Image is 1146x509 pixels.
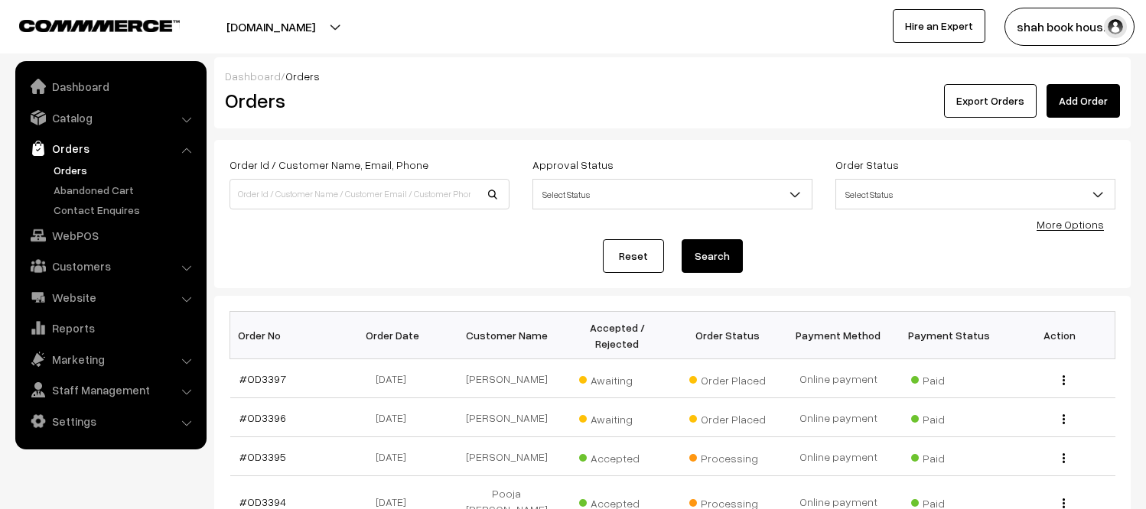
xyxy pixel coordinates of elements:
th: Order No [230,312,341,359]
a: #OD3396 [239,411,286,424]
td: Online payment [783,437,894,476]
a: Contact Enquires [50,202,201,218]
span: Select Status [836,181,1115,208]
a: More Options [1037,218,1104,231]
td: [PERSON_NAME] [451,437,562,476]
a: Add Order [1047,84,1120,118]
span: Awaiting [579,368,656,388]
a: Dashboard [19,73,201,100]
button: Search [682,239,743,273]
a: Reports [19,314,201,342]
td: [DATE] [340,437,451,476]
div: / [225,68,1120,84]
button: Export Orders [944,84,1037,118]
a: Abandoned Cart [50,182,201,198]
span: Order Placed [689,407,766,427]
th: Accepted / Rejected [562,312,672,359]
a: Hire an Expert [893,9,985,43]
a: WebPOS [19,222,201,249]
span: Accepted [579,446,656,466]
a: #OD3397 [239,372,286,385]
img: user [1104,15,1127,38]
span: Paid [911,368,988,388]
td: Online payment [783,398,894,437]
a: Staff Management [19,376,201,404]
span: Paid [911,446,988,466]
a: Settings [19,407,201,435]
button: [DOMAIN_NAME] [173,8,369,46]
span: Paid [911,407,988,427]
h2: Orders [225,89,508,112]
a: Dashboard [225,70,281,83]
a: Reset [603,239,664,273]
a: Customers [19,252,201,280]
span: Select Status [533,181,812,208]
img: Menu [1063,414,1065,424]
span: Select Status [532,179,812,209]
span: Awaiting [579,407,656,427]
a: #OD3394 [239,495,286,508]
a: Marketing [19,345,201,373]
a: Catalog [19,104,201,131]
th: Order Status [672,312,783,359]
a: Orders [50,162,201,178]
img: Menu [1063,453,1065,463]
label: Approval Status [532,157,614,173]
a: #OD3395 [239,450,286,463]
td: [PERSON_NAME] [451,398,562,437]
th: Payment Status [894,312,1004,359]
input: Order Id / Customer Name / Customer Email / Customer Phone [230,179,510,209]
th: Order Date [340,312,451,359]
label: Order Status [835,157,899,173]
label: Order Id / Customer Name, Email, Phone [230,157,428,173]
th: Customer Name [451,312,562,359]
td: Online payment [783,359,894,398]
img: Menu [1063,498,1065,508]
span: Select Status [835,179,1115,209]
td: [DATE] [340,359,451,398]
button: shah book hous… [1004,8,1135,46]
th: Payment Method [783,312,894,359]
span: Order Placed [689,368,766,388]
span: Orders [285,70,320,83]
span: Processing [689,446,766,466]
img: Menu [1063,375,1065,385]
td: [DATE] [340,398,451,437]
th: Action [1004,312,1115,359]
td: [PERSON_NAME] [451,359,562,398]
a: COMMMERCE [19,15,153,34]
a: Website [19,284,201,311]
a: Orders [19,135,201,162]
img: COMMMERCE [19,20,180,31]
